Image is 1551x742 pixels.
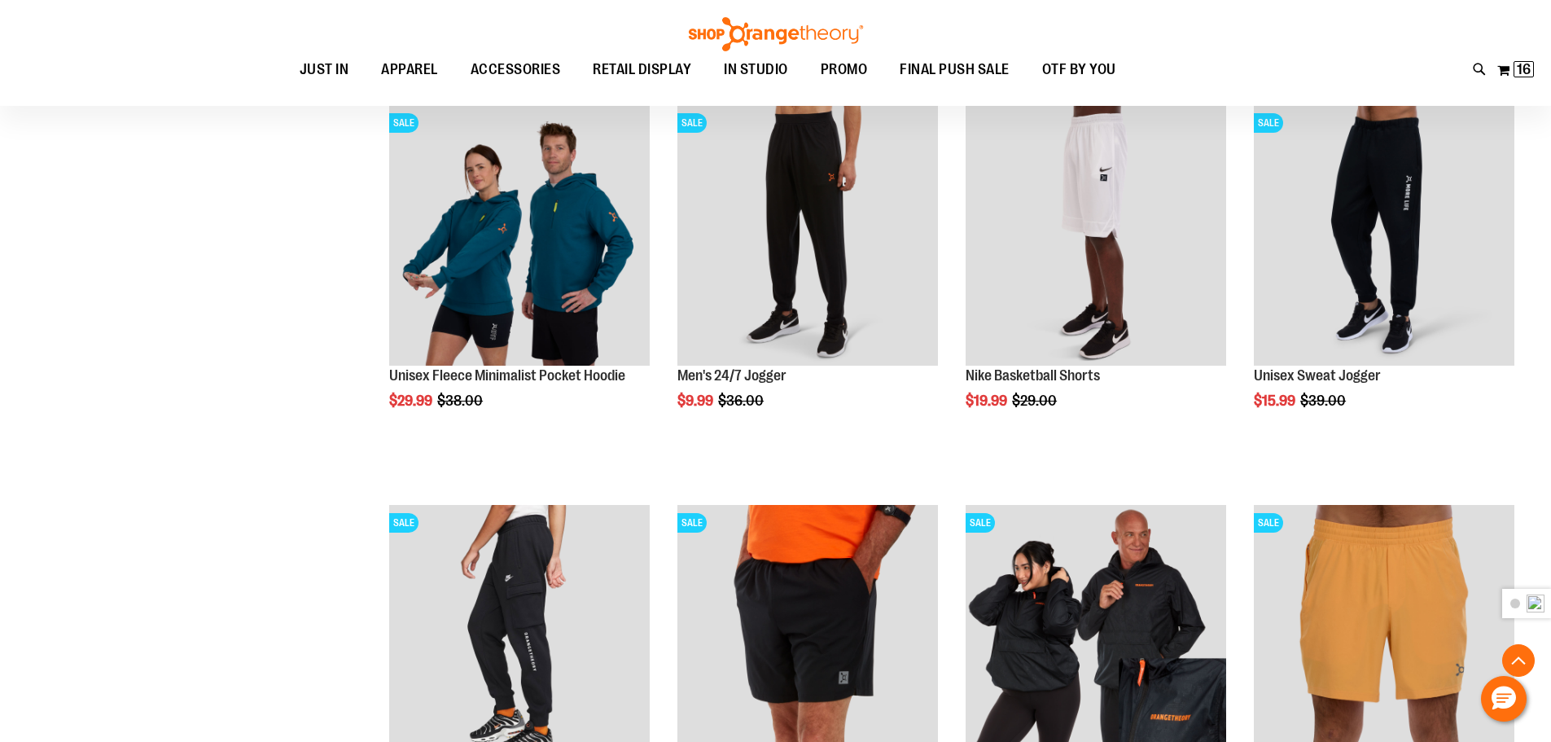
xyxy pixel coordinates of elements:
[389,105,650,366] img: Unisex Fleece Minimalist Pocket Hoodie
[686,17,865,51] img: Shop Orangetheory
[821,51,868,88] span: PROMO
[576,51,708,89] a: RETAIL DISPLAY
[389,513,418,533] span: SALE
[1517,61,1531,77] span: 16
[1012,393,1059,409] span: $29.00
[724,51,788,88] span: IN STUDIO
[1254,105,1514,366] img: Product image for Unisex Sweat Jogger
[1254,513,1283,533] span: SALE
[966,105,1226,368] a: Product image for Nike Basketball Shorts
[437,393,485,409] span: $38.00
[1042,51,1116,88] span: OTF BY YOU
[1254,367,1381,384] a: Unisex Sweat Jogger
[966,513,995,533] span: SALE
[1300,393,1348,409] span: $39.00
[957,97,1234,450] div: product
[1246,97,1523,450] div: product
[381,51,438,88] span: APPAREL
[677,105,938,366] img: Product image for 24/7 Jogger
[1254,393,1298,409] span: $15.99
[1254,105,1514,368] a: Product image for Unisex Sweat JoggerSALE
[966,393,1010,409] span: $19.99
[381,97,658,450] div: product
[389,393,435,409] span: $29.99
[1502,644,1535,677] button: Back To Top
[900,51,1010,88] span: FINAL PUSH SALE
[283,51,366,89] a: JUST IN
[389,367,625,384] a: Unisex Fleece Minimalist Pocket Hoodie
[804,51,884,89] a: PROMO
[669,97,946,450] div: product
[883,51,1026,89] a: FINAL PUSH SALE
[1254,113,1283,133] span: SALE
[677,367,786,384] a: Men's 24/7 Jogger
[389,113,418,133] span: SALE
[389,105,650,368] a: Unisex Fleece Minimalist Pocket HoodieSALE
[708,51,804,89] a: IN STUDIO
[718,393,766,409] span: $36.00
[593,51,691,88] span: RETAIL DISPLAY
[677,393,716,409] span: $9.99
[471,51,561,88] span: ACCESSORIES
[677,105,938,368] a: Product image for 24/7 JoggerSALE
[677,113,707,133] span: SALE
[966,105,1226,366] img: Product image for Nike Basketball Shorts
[677,513,707,533] span: SALE
[1481,676,1527,722] button: Hello, have a question? Let’s chat.
[1026,51,1133,89] a: OTF BY YOU
[365,51,454,88] a: APPAREL
[300,51,349,88] span: JUST IN
[966,367,1100,384] a: Nike Basketball Shorts
[454,51,577,89] a: ACCESSORIES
